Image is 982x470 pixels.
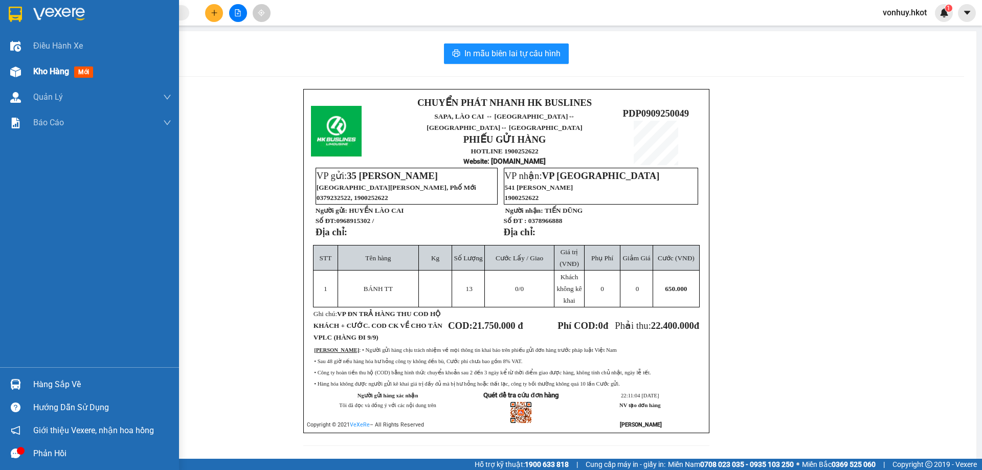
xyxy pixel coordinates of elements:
[665,285,687,293] span: 650.000
[623,108,689,119] span: PDP0909250049
[463,158,487,165] span: Website
[466,285,473,293] span: 13
[454,254,483,262] span: Số Lượng
[365,254,391,262] span: Tên hàng
[142,53,216,63] span: VPDN1509250001
[211,9,218,16] span: plus
[636,285,639,293] span: 0
[545,207,583,214] span: TIẾN DŨNG
[475,459,569,470] span: Hỗ trợ kỹ thuật:
[515,285,519,293] span: 0
[700,460,794,468] strong: 0708 023 035 - 0935 103 250
[621,393,659,398] span: 22:11:04 [DATE]
[314,381,620,387] span: • Hàng hóa không được người gửi kê khai giá trị đầy đủ mà bị hư hỏng hoặc thất lạc, công ty bồi t...
[11,426,20,435] span: notification
[339,402,436,408] span: Tôi đã đọc và đồng ý với các nội dung trên
[53,60,130,76] span: ↔ [GEOGRAPHIC_DATA]
[205,4,223,22] button: plus
[505,184,573,191] span: 541 [PERSON_NAME]
[229,4,247,22] button: file-add
[10,66,21,77] img: warehouse-icon
[528,217,563,225] span: 0378966888
[505,170,660,181] span: VP nhận:
[431,254,439,262] span: Kg
[336,217,374,225] span: 0968915302 /
[504,217,527,225] strong: Số ĐT :
[473,320,523,331] span: 21.750.000 đ
[417,97,592,108] strong: CHUYỂN PHÁT NHANH HK BUSLINES
[320,254,332,262] span: STT
[33,424,154,437] span: Giới thiệu Vexere, nhận hoa hồng
[163,93,171,101] span: down
[6,29,38,80] img: logo
[620,421,662,428] strong: [PERSON_NAME]
[10,118,21,128] img: solution-icon
[317,184,476,191] span: [GEOGRAPHIC_DATA][PERSON_NAME], Phố Mới
[33,116,64,129] span: Báo cáo
[622,254,650,262] span: Giảm Giá
[358,393,418,398] strong: Người gửi hàng xác nhận
[560,248,579,267] span: Giá trị (VNĐ)
[11,402,20,412] span: question-circle
[316,227,347,237] strong: Địa chỉ:
[314,347,359,353] strong: [PERSON_NAME]
[471,147,538,155] strong: HOTLINE 1900252622
[619,402,660,408] strong: NV tạo đơn hàng
[525,460,569,468] strong: 1900 633 818
[694,320,699,331] span: đ
[651,320,694,331] span: 22.400.000
[314,370,651,375] span: • Công ty hoàn tiền thu hộ (COD) bằng hình thức chuyển khoản sau 2 đến 3 ngày kể từ thời điểm gia...
[463,157,546,165] strong: : [DOMAIN_NAME]
[33,400,171,415] div: Hướng dẫn sử dụng
[668,459,794,470] span: Miền Nam
[427,113,582,131] span: ↔ [GEOGRAPHIC_DATA]
[324,285,327,293] span: 1
[505,194,539,202] span: 1900252622
[33,39,83,52] span: Điều hành xe
[505,207,543,214] strong: Người nhận:
[464,47,561,60] span: In mẫu biên lai tự cấu hình
[496,254,543,262] span: Cước Lấy / Giao
[958,4,976,22] button: caret-down
[515,285,524,293] span: /0
[427,113,582,131] span: SAPA, LÀO CAI ↔ [GEOGRAPHIC_DATA]
[253,4,271,22] button: aim
[925,461,932,468] span: copyright
[364,285,393,293] span: BÁNH TT
[832,460,876,468] strong: 0369 525 060
[33,66,69,76] span: Kho hàng
[615,320,699,331] span: Phải thu:
[349,207,404,214] span: HUYỀN LÀO CAI
[314,359,522,364] span: • Sau 48 giờ nếu hàng hóa hư hỏng công ty không đền bù, Cước phí chưa bao gồm 8% VAT.
[314,310,442,341] span: VP ĐN TRẢ HÀNG THU COD HỘ KHÁCH + CƯỚC. COD CK VỀ CHO TÂN VPLC (HÀNG ĐI 9/9)
[33,446,171,461] div: Phản hồi
[500,124,583,131] span: ↔ [GEOGRAPHIC_DATA]
[883,459,885,470] span: |
[316,207,347,214] strong: Người gửi:
[234,9,241,16] span: file-add
[658,254,695,262] span: Cước (VNĐ)
[10,92,21,103] img: warehouse-icon
[316,217,374,225] strong: Số ĐT:
[311,106,362,156] img: logo
[591,254,613,262] span: Phụ Phí
[452,49,460,59] span: printer
[600,285,604,293] span: 0
[317,170,438,181] span: VP gửi:
[945,5,952,12] sup: 1
[598,320,603,331] span: 0
[314,310,442,341] span: Ghi chú:
[576,459,578,470] span: |
[10,379,21,390] img: warehouse-icon
[50,43,130,76] span: SAPA, LÀO CAI ↔ [GEOGRAPHIC_DATA]
[50,52,130,76] span: ↔ [GEOGRAPHIC_DATA]
[33,377,171,392] div: Hàng sắp về
[556,273,582,304] span: Khách không kê khai
[11,449,20,458] span: message
[74,66,93,78] span: mới
[796,462,799,466] span: ⚪️
[802,459,876,470] span: Miền Bắc
[55,8,125,41] strong: CHUYỂN PHÁT NHANH HK BUSLINES
[963,8,972,17] span: caret-down
[9,7,22,22] img: logo-vxr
